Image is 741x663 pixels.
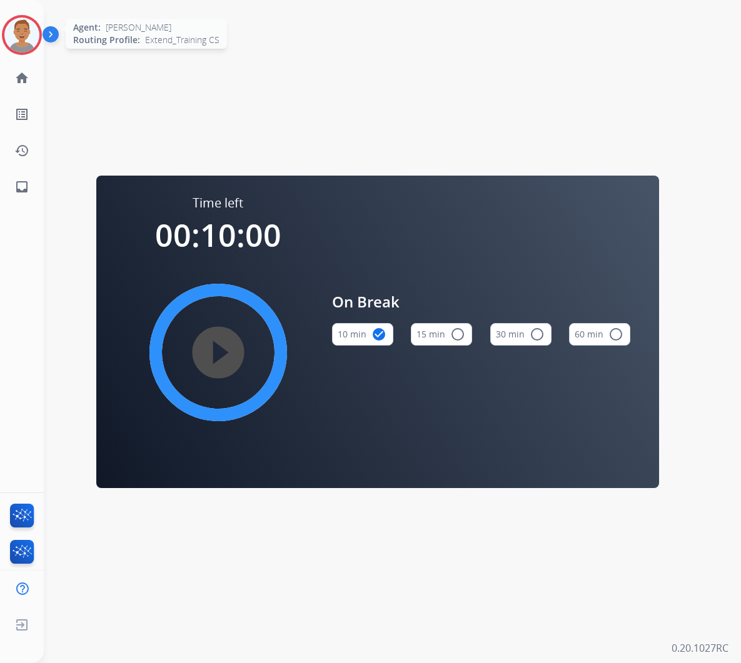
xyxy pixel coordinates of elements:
[14,179,29,194] mat-icon: inbox
[411,323,472,346] button: 15 min
[332,323,393,346] button: 10 min
[371,327,386,342] mat-icon: check_circle
[672,641,728,656] p: 0.20.1027RC
[211,345,226,360] mat-icon: play_circle_filled
[14,107,29,122] mat-icon: list_alt
[193,194,243,212] span: Time left
[73,21,101,34] span: Agent:
[530,327,545,342] mat-icon: radio_button_unchecked
[14,143,29,158] mat-icon: history
[14,71,29,86] mat-icon: home
[569,323,630,346] button: 60 min
[155,214,281,256] span: 00:10:00
[73,34,140,46] span: Routing Profile:
[608,327,623,342] mat-icon: radio_button_unchecked
[332,291,631,313] span: On Break
[450,327,465,342] mat-icon: radio_button_unchecked
[4,17,39,52] img: avatar
[145,34,219,46] span: Extend_Training CS
[106,21,171,34] span: [PERSON_NAME]
[490,323,552,346] button: 30 min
